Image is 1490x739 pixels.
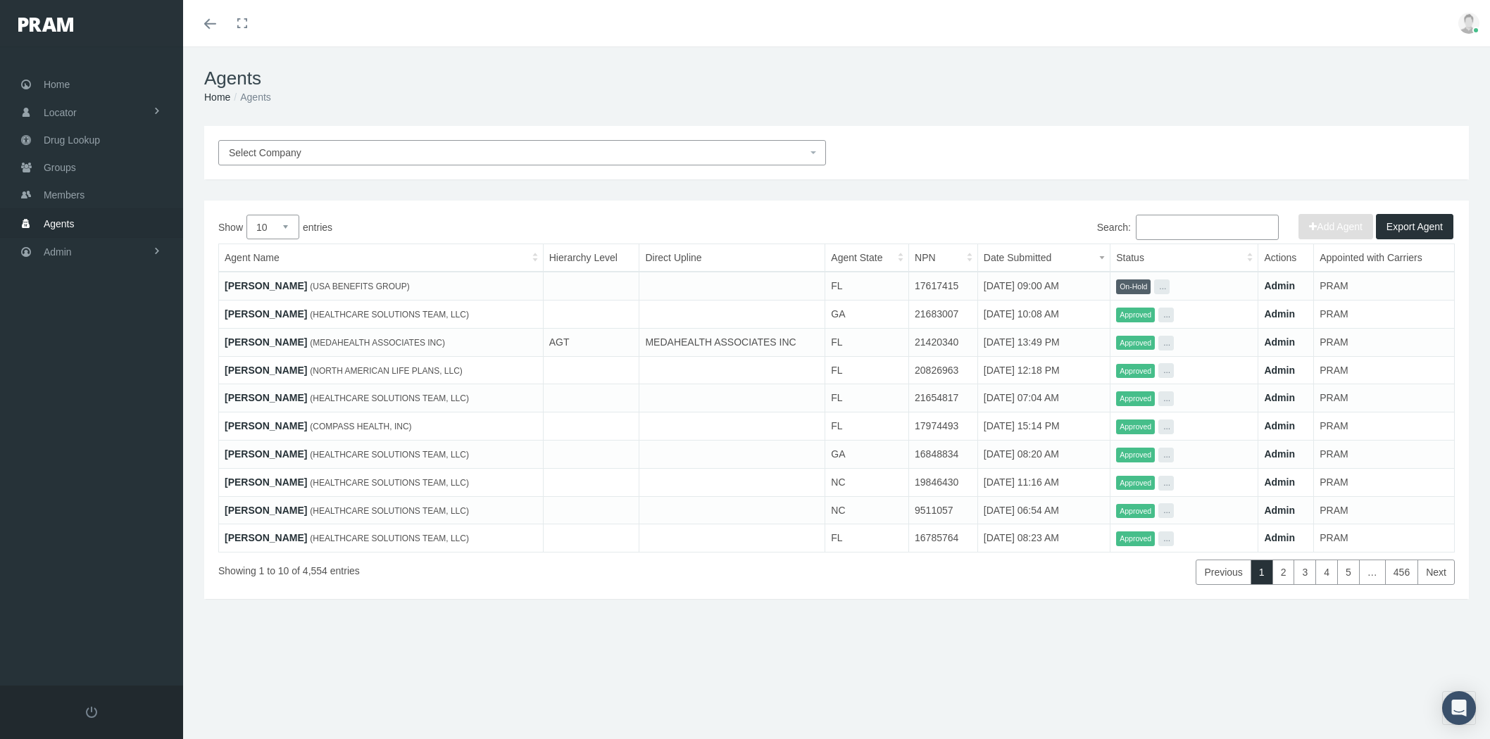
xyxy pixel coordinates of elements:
[225,420,307,431] a: [PERSON_NAME]
[977,272,1110,300] td: [DATE] 09:00 AM
[1314,301,1455,329] td: PRAM
[310,478,469,488] span: (HEALTHCARE SOLUTIONS TEAM, LLC)
[1264,392,1295,403] a: Admin
[1136,215,1279,240] input: Search:
[1376,214,1453,239] button: Export Agent
[1116,476,1155,491] span: Approved
[1116,448,1155,462] span: Approved
[1314,441,1455,469] td: PRAM
[977,328,1110,356] td: [DATE] 13:49 PM
[1264,505,1295,516] a: Admin
[1417,560,1455,585] a: Next
[1442,691,1476,725] div: Open Intercom Messenger
[825,328,909,356] td: FL
[977,412,1110,441] td: [DATE] 15:14 PM
[1116,504,1155,519] span: Approved
[225,505,307,516] a: [PERSON_NAME]
[44,154,76,181] span: Groups
[1196,560,1251,585] a: Previous
[1158,391,1174,406] button: ...
[44,239,72,265] span: Admin
[1264,365,1295,376] a: Admin
[1116,279,1151,294] span: On-Hold
[225,532,307,543] a: [PERSON_NAME]
[1298,214,1373,239] button: Add Agent
[909,328,978,356] td: 21420340
[1116,336,1155,350] span: Approved
[225,392,307,403] a: [PERSON_NAME]
[909,468,978,496] td: 19846430
[1264,280,1295,291] a: Admin
[1264,532,1295,543] a: Admin
[1337,560,1360,585] a: 5
[1314,384,1455,412] td: PRAM
[977,356,1110,384] td: [DATE] 12:18 PM
[909,301,978,329] td: 21683007
[219,244,544,272] th: Agent Name: activate to sort column ascending
[1116,391,1155,406] span: Approved
[1264,308,1295,320] a: Admin
[825,412,909,441] td: FL
[1116,531,1155,546] span: Approved
[977,244,1110,272] th: Date Submitted: activate to sort column ascending
[825,272,909,300] td: FL
[825,441,909,469] td: GA
[909,384,978,412] td: 21654817
[825,524,909,552] td: FL
[909,356,978,384] td: 20826963
[1294,560,1316,585] a: 3
[218,215,837,239] label: Show entries
[825,468,909,496] td: NC
[230,89,270,105] li: Agents
[1315,560,1338,585] a: 4
[225,280,307,291] a: [PERSON_NAME]
[825,496,909,524] td: NC
[310,533,469,543] span: (HEALTHCARE SOLUTIONS TEAM, LLC)
[909,272,978,300] td: 17617415
[1097,215,1279,240] label: Search:
[1158,308,1174,322] button: ...
[204,91,230,103] a: Home
[825,244,909,272] th: Agent State: activate to sort column ascending
[204,68,1469,89] h1: Agents
[977,496,1110,524] td: [DATE] 06:54 AM
[1314,524,1455,552] td: PRAM
[1314,328,1455,356] td: PRAM
[310,338,445,348] span: (MEDAHEALTH ASSOCIATES INC)
[909,441,978,469] td: 16848834
[310,506,469,516] span: (HEALTHCARE SOLUTIONS TEAM, LLC)
[18,18,73,32] img: PRAM_20_x_78.png
[310,393,469,403] span: (HEALTHCARE SOLUTIONS TEAM, LLC)
[225,308,307,320] a: [PERSON_NAME]
[1264,476,1295,488] a: Admin
[1158,503,1174,518] button: ...
[1158,476,1174,491] button: ...
[543,328,639,356] td: AGT
[310,282,409,291] span: (USA BENEFITS GROUP)
[639,328,825,356] td: MEDAHEALTH ASSOCIATES INC
[909,412,978,441] td: 17974493
[977,441,1110,469] td: [DATE] 08:20 AM
[225,365,307,376] a: [PERSON_NAME]
[225,476,307,488] a: [PERSON_NAME]
[1314,496,1455,524] td: PRAM
[977,524,1110,552] td: [DATE] 08:23 AM
[1314,468,1455,496] td: PRAM
[310,310,469,320] span: (HEALTHCARE SOLUTIONS TEAM, LLC)
[310,366,463,376] span: (NORTH AMERICAN LIFE PLANS, LLC)
[1158,363,1174,378] button: ...
[1158,419,1174,434] button: ...
[225,336,307,348] a: [PERSON_NAME]
[310,450,469,460] span: (HEALTHCARE SOLUTIONS TEAM, LLC)
[1314,412,1455,441] td: PRAM
[825,384,909,412] td: FL
[1154,279,1170,294] button: ...
[44,182,84,208] span: Members
[1158,336,1174,350] button: ...
[543,244,639,272] th: Hierarchy Level
[909,244,978,272] th: NPN: activate to sort column ascending
[1359,560,1386,585] a: …
[44,71,70,98] span: Home
[1251,560,1273,585] a: 1
[977,301,1110,329] td: [DATE] 10:08 AM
